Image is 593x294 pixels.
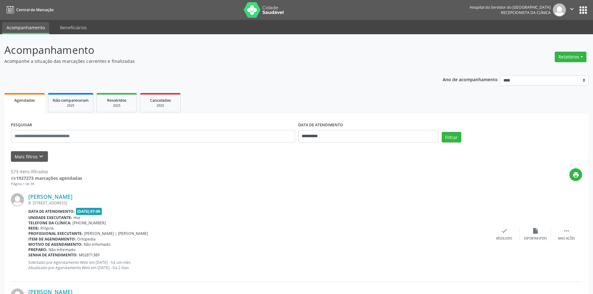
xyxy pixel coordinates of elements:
[470,5,551,10] div: Hospital do Servidor do [GEOGRAPHIC_DATA]
[28,220,71,226] b: Telefone da clínica:
[28,242,82,247] b: Motivo de agendamento:
[49,247,75,252] span: Não informado
[40,226,54,231] span: Própria
[150,98,171,103] span: Cancelados
[53,103,89,108] div: 2025
[16,7,54,12] span: Central de Marcação
[56,22,91,33] a: Beneficiários
[443,75,498,83] p: Ano de acompanhamento
[566,3,578,16] button: 
[145,103,176,108] div: 2025
[2,22,49,34] a: Acompanhamento
[555,52,586,62] button: Relatórios
[558,236,575,241] div: Mais ações
[11,168,82,175] div: 573 itens filtrados
[568,6,575,12] i: 
[16,175,82,181] strong: 1927273 marcações agendadas
[14,98,35,103] span: Agendados
[28,226,39,231] b: Rede:
[563,227,570,234] i: 
[11,175,82,181] div: de
[73,220,106,226] span: [PHONE_NUMBER]
[79,252,100,258] span: M02871389
[84,242,111,247] span: Não informado
[524,236,547,241] div: Exportar (PDF)
[11,181,82,187] div: Página 1 de 39
[572,171,579,178] i: print
[28,209,75,214] b: Data de atendimento:
[28,231,83,236] b: Profissional executante:
[4,58,413,64] p: Acompanhe a situação das marcações correntes e finalizadas
[11,193,24,206] img: img
[28,215,72,220] b: Unidade executante:
[11,151,48,162] button: Mais filtroskeyboard_arrow_down
[532,227,539,234] i: insert_drive_file
[28,260,489,270] p: Solicitado por Agendamento Web em [DATE] - há um mês Atualizado por Agendamento Web em [DATE] - h...
[501,10,551,15] span: Recepcionista da clínica
[107,98,126,103] span: Resolvidos
[28,236,76,242] b: Item de agendamento:
[578,5,589,16] button: apps
[569,168,582,181] button: print
[101,103,132,108] div: 2025
[496,236,512,241] div: Resolvido
[77,236,96,242] span: Ortopedia
[84,231,148,236] span: [PERSON_NAME] | [PERSON_NAME]
[298,120,343,130] label: DATA DE ATENDIMENTO
[442,132,461,142] button: Filtrar
[28,200,489,206] div: R. [STREET_ADDRESS]
[28,252,78,258] b: Senha de atendimento:
[28,247,47,252] b: Preparo:
[76,208,102,215] span: [DATE] 07:00
[53,98,89,103] span: Não compareceram
[4,42,413,58] p: Acompanhamento
[28,193,73,200] a: [PERSON_NAME]
[73,215,80,220] span: Hse
[553,3,566,16] img: img
[501,227,508,234] i: check
[38,153,45,160] i: keyboard_arrow_down
[4,5,54,15] a: Central de Marcação
[11,120,32,130] label: PESQUISAR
